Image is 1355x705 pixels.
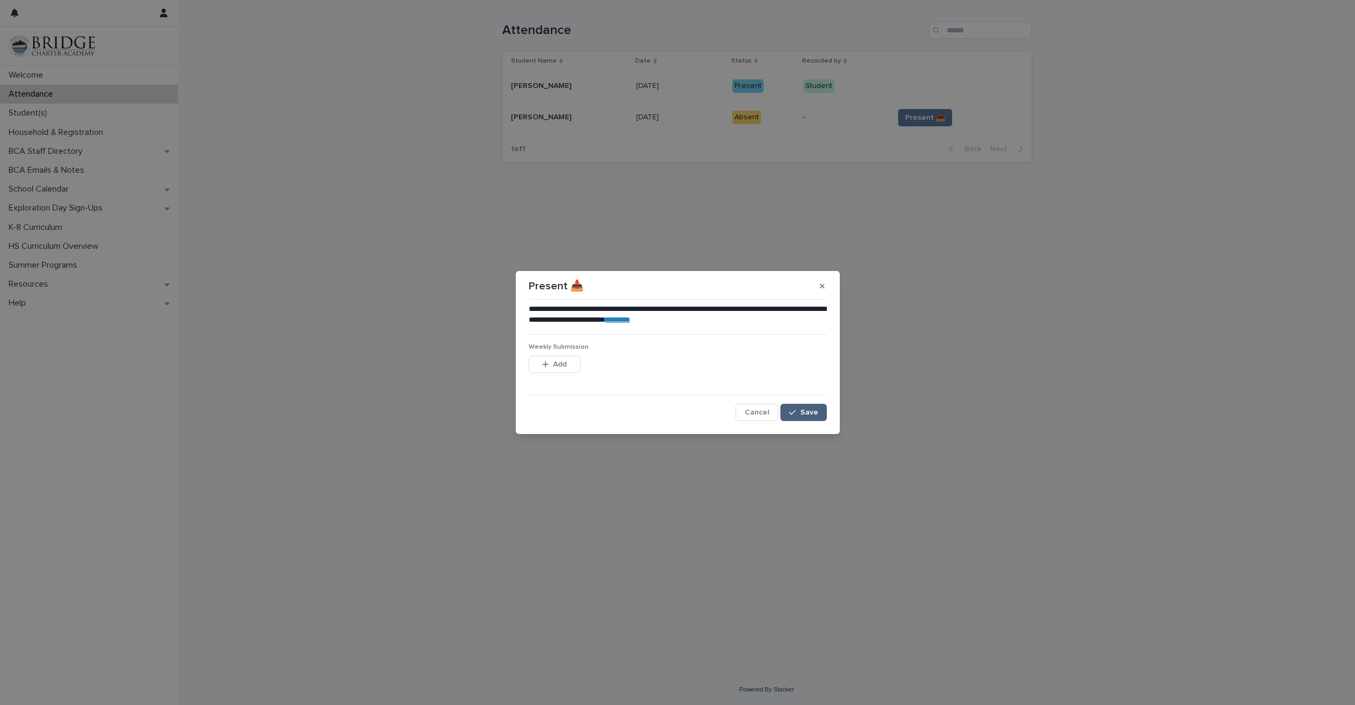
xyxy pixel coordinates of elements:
span: Save [800,409,818,416]
span: Weekly Submission [529,344,589,350]
span: Cancel [745,409,769,416]
button: Save [780,404,826,421]
p: Present 📥 [529,280,584,293]
button: Add [529,356,581,373]
button: Cancel [736,404,778,421]
span: Add [553,361,567,368]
